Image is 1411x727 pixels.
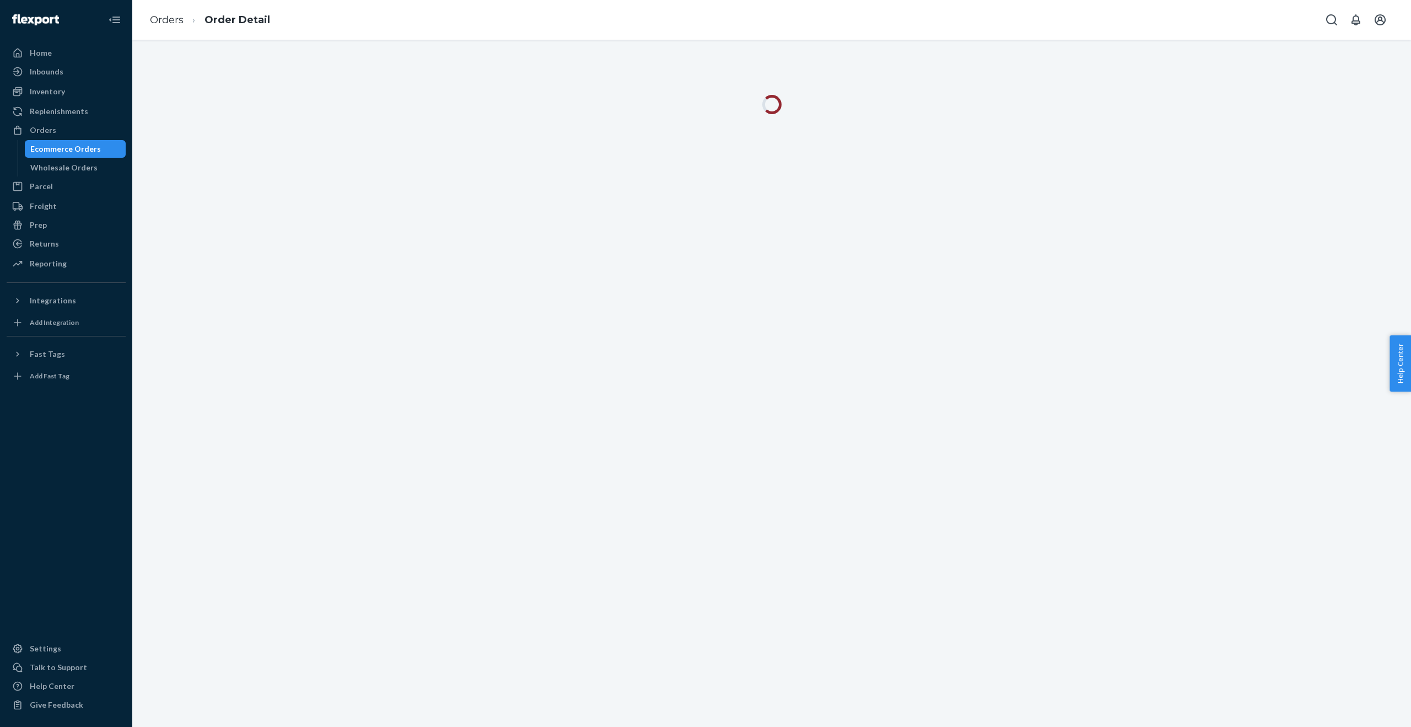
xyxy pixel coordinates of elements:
button: Give Feedback [7,696,126,714]
button: Open notifications [1345,9,1367,31]
a: Parcel [7,178,126,195]
div: Orders [30,125,56,136]
a: Inventory [7,83,126,100]
a: Prep [7,216,126,234]
button: Close Navigation [104,9,126,31]
a: Returns [7,235,126,253]
a: Ecommerce Orders [25,140,126,158]
div: Prep [30,220,47,231]
div: Settings [30,643,61,654]
div: Freight [30,201,57,212]
a: Home [7,44,126,62]
div: Parcel [30,181,53,192]
button: Help Center [1390,335,1411,392]
div: Inventory [30,86,65,97]
a: Help Center [7,677,126,695]
div: Talk to Support [30,662,87,673]
a: Add Integration [7,314,126,332]
img: Flexport logo [12,14,59,25]
div: Wholesale Orders [30,162,98,173]
div: Replenishments [30,106,88,117]
a: Orders [7,121,126,139]
button: Open Search Box [1321,9,1343,31]
a: Wholesale Orders [25,159,126,177]
a: Orders [150,14,184,26]
a: Add Fast Tag [7,367,126,385]
div: Home [30,47,52,58]
a: Settings [7,640,126,657]
a: Reporting [7,255,126,272]
a: Replenishments [7,103,126,120]
a: Freight [7,197,126,215]
div: Inbounds [30,66,63,77]
div: Reporting [30,258,67,269]
button: Talk to Support [7,659,126,676]
div: Add Fast Tag [30,371,69,381]
div: Integrations [30,295,76,306]
ol: breadcrumbs [141,4,279,36]
div: Fast Tags [30,349,65,360]
button: Fast Tags [7,345,126,363]
a: Inbounds [7,63,126,81]
div: Ecommerce Orders [30,143,101,154]
button: Open account menu [1369,9,1391,31]
a: Order Detail [204,14,270,26]
div: Help Center [30,681,74,692]
div: Add Integration [30,318,79,327]
div: Returns [30,238,59,249]
button: Integrations [7,292,126,309]
div: Give Feedback [30,699,83,710]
